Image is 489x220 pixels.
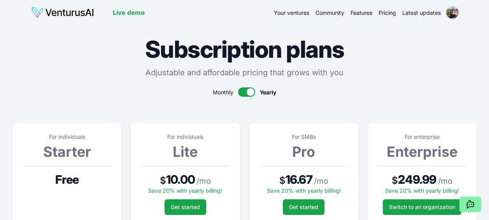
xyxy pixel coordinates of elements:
[113,8,145,17] a: Live demo
[438,176,452,186] span: / mo
[289,203,318,211] span: Get started
[55,172,79,186] span: Free
[279,174,286,187] span: $
[314,176,328,186] span: / mo
[196,176,211,186] span: / mo
[22,144,112,160] h3: Starter
[383,199,461,215] a: Switch to an organization
[166,172,195,186] span: 10.00
[398,172,436,186] span: 249.99
[31,6,94,19] img: logo
[274,9,309,17] a: Your ventures
[140,133,230,141] p: For individuals
[171,203,200,211] span: Get started
[377,133,467,141] p: For enterprise
[148,187,222,194] span: Save 20% with yearly billing!
[12,37,477,61] h1: Subscription plans
[160,174,166,187] span: $
[402,9,441,17] a: Latest updates
[283,199,324,215] button: Get started
[259,144,349,160] h3: Pro
[213,88,233,96] span: Monthly
[315,9,344,17] a: Community
[379,9,396,17] a: Pricing
[286,172,312,186] span: 16.67
[140,144,230,160] h3: Lite
[259,133,349,141] p: For SMBs
[260,88,276,96] span: Yearly
[392,174,398,187] span: $
[351,9,372,17] a: Features
[22,133,112,141] p: For individuals
[12,67,477,78] p: Adjustable and affordable pricing that grows with you
[165,199,206,215] button: Get started
[385,187,459,194] span: Save 20% with yearly billing!
[446,6,459,19] img: ACg8ocK5GvR0zmbFT8nnRfSroFWB0Z_4VrJ6a2fg9iWDCNZ-z5XU4ubGsQ=s96-c
[377,144,467,160] h3: Enterprise
[267,187,341,194] span: Save 20% with yearly billing!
